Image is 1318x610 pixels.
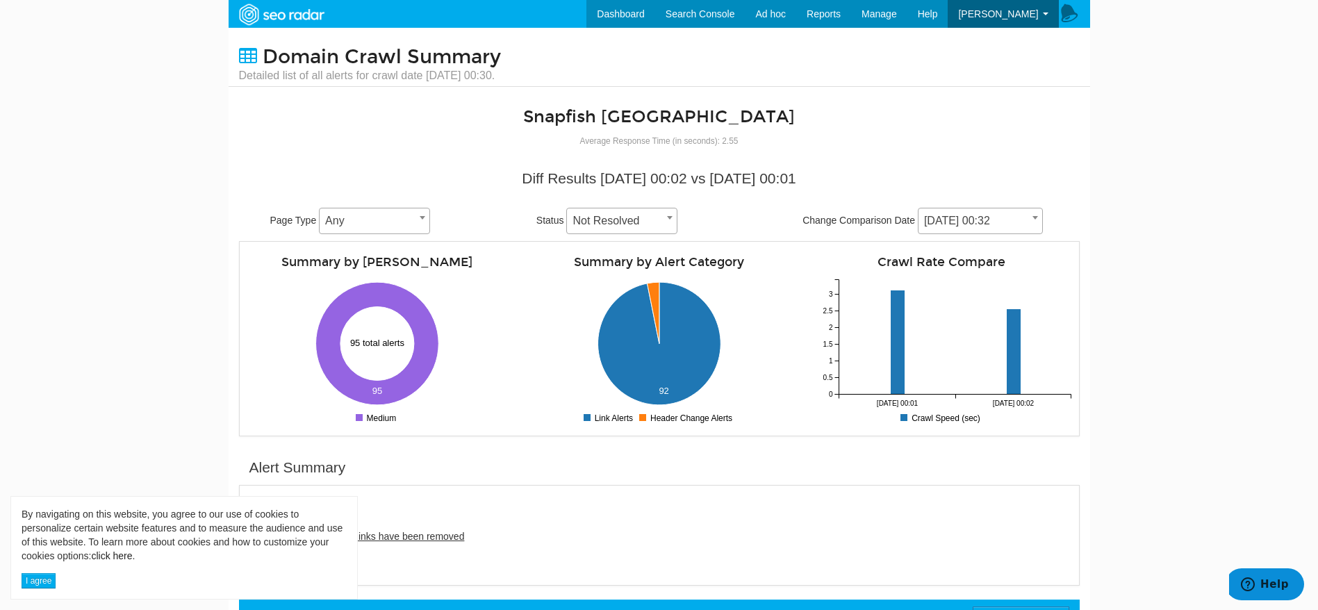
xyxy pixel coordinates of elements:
span: Not Resolved [566,208,677,234]
tspan: 0.5 [823,374,832,381]
a: click here [91,550,132,561]
small: Detailed list of all alerts for crawl date [DATE] 00:30. [239,68,501,83]
span: Status [536,215,564,226]
span: Change Comparison Date [802,215,915,226]
span: Help [918,8,938,19]
text: 95 total alerts [350,338,405,348]
span: Not Resolved [567,211,677,231]
div: Diff Results [DATE] 00:02 vs [DATE] 00:01 [249,168,1069,189]
span: Manage [862,8,897,19]
div: Alert Summary [249,457,346,478]
img: SEORadar [233,2,329,27]
tspan: 2.5 [823,307,832,315]
span: 09/07/2025 00:32 [918,208,1043,234]
li: 2 [274,557,1072,571]
span: Page Type [270,215,317,226]
div: By navigating on this website, you agree to our use of cookies to personalize certain website fea... [22,507,347,563]
small: Average Response Time (in seconds): 2.55 [580,136,739,146]
tspan: 2 [828,324,832,331]
tspan: 3 [828,290,832,298]
span: persistent cross-links have been removed [285,531,464,542]
h4: Summary by [PERSON_NAME] [247,256,508,269]
h4: Crawl Rate Compare [811,256,1072,269]
tspan: [DATE] 00:02 [992,399,1034,407]
a: Snapfish [GEOGRAPHIC_DATA] [523,106,795,127]
span: Any [319,208,430,234]
iframe: Opens a widget where you can find more information [1229,568,1304,603]
span: [PERSON_NAME] [958,8,1038,19]
span: Domain Crawl Summary [263,45,501,69]
span: Ad hoc [755,8,786,19]
tspan: 1.5 [823,340,832,348]
button: I agree [22,573,56,588]
span: 09/07/2025 00:32 [919,211,1042,231]
li: 92 [274,529,1072,543]
li: 1 [274,543,1072,557]
h4: Summary by Alert Category [529,256,790,269]
tspan: 0 [828,390,832,398]
tspan: 1 [828,357,832,365]
tspan: [DATE] 00:01 [876,399,918,407]
span: Search Console [666,8,735,19]
span: Reports [807,8,841,19]
span: Any [320,211,429,231]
